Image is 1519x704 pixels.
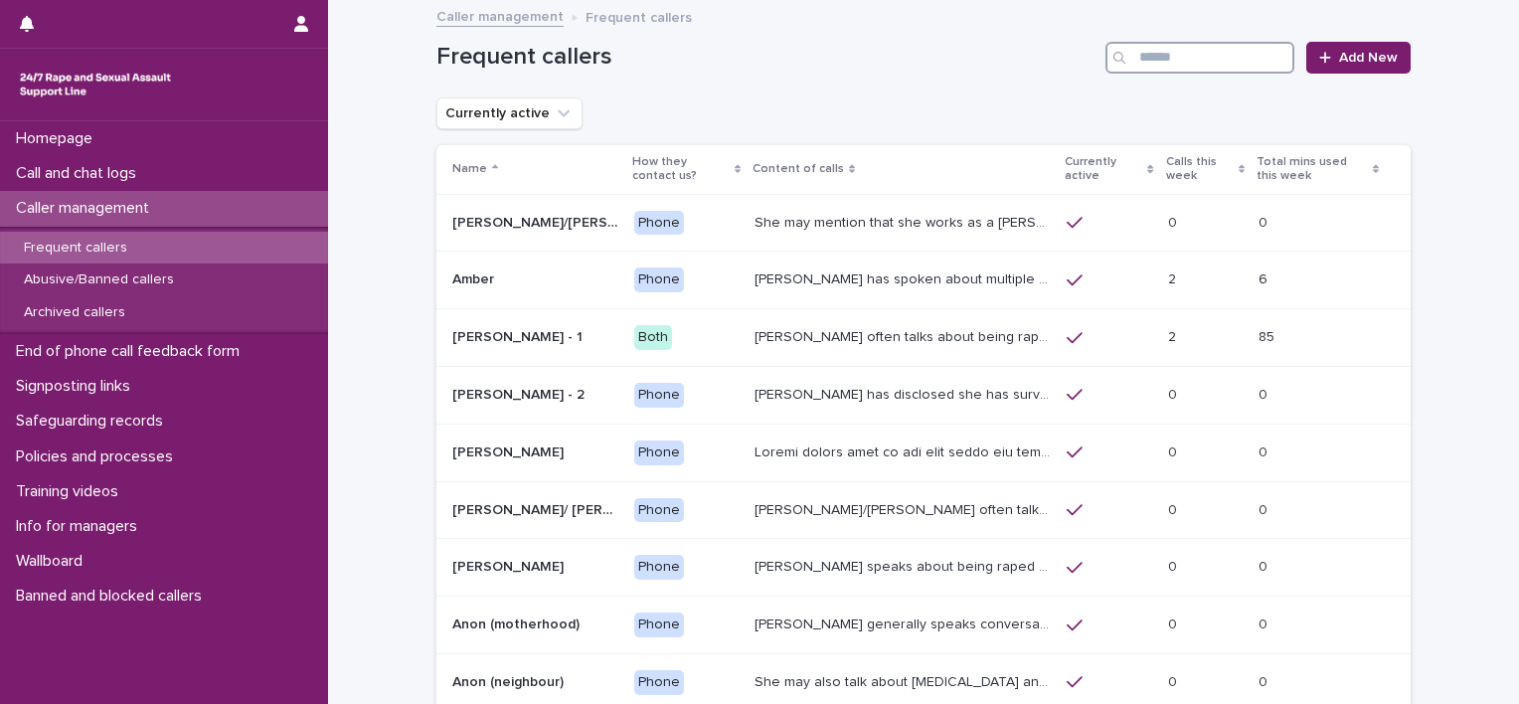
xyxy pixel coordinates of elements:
p: 0 [1259,670,1271,691]
p: 0 [1168,383,1181,404]
p: 0 [1259,555,1271,576]
p: 0 [1168,555,1181,576]
p: Training videos [8,482,134,501]
p: Banned and blocked callers [8,587,218,606]
p: Abusive/Banned callers [8,271,190,288]
p: End of phone call feedback form [8,342,255,361]
p: She may also talk about child sexual abuse and about currently being physically disabled. She has... [755,670,1055,691]
p: Frequent callers [586,5,692,27]
div: Phone [634,613,684,637]
p: [PERSON_NAME] - 1 [452,325,587,346]
p: 6 [1259,267,1271,288]
p: She may mention that she works as a Nanny, looking after two children. Abbie / Emily has let us k... [755,211,1055,232]
p: Info for managers [8,517,153,536]
tr: [PERSON_NAME][PERSON_NAME] Phone[PERSON_NAME] speaks about being raped and abused by the police a... [436,539,1411,597]
p: Amy has disclosed she has survived two rapes, one in the UK and the other in Australia in 2013. S... [755,383,1055,404]
a: Caller management [436,4,564,27]
p: Currently active [1065,151,1142,188]
span: Add New [1339,51,1398,65]
a: Add New [1306,42,1411,74]
p: Amber [452,267,498,288]
p: 0 [1259,440,1271,461]
p: Caller generally speaks conversationally about many different things in her life and rarely speak... [755,613,1055,633]
div: Phone [634,555,684,580]
p: 0 [1168,211,1181,232]
p: Amy often talks about being raped a night before or 2 weeks ago or a month ago. She also makes re... [755,325,1055,346]
p: 0 [1259,613,1271,633]
p: Caller speaks about being raped and abused by the police and her ex-husband of 20 years. She has ... [755,555,1055,576]
p: 0 [1168,440,1181,461]
p: 85 [1259,325,1278,346]
div: Phone [634,211,684,236]
div: Phone [634,383,684,408]
p: [PERSON_NAME] [452,555,568,576]
p: Anon (neighbour) [452,670,568,691]
p: Signposting links [8,377,146,396]
p: Wallboard [8,552,98,571]
tr: AmberAmber Phone[PERSON_NAME] has spoken about multiple experiences of [MEDICAL_DATA]. [PERSON_NA... [436,252,1411,309]
p: Safeguarding records [8,412,179,431]
h1: Frequent callers [436,43,1097,72]
p: 2 [1168,325,1180,346]
p: Abbie/Emily (Anon/'I don't know'/'I can't remember') [452,211,622,232]
div: Phone [634,670,684,695]
p: Call and chat logs [8,164,152,183]
p: 0 [1259,498,1271,519]
p: Name [452,158,487,180]
p: Archived callers [8,304,141,321]
tr: [PERSON_NAME] - 1[PERSON_NAME] - 1 Both[PERSON_NAME] often talks about being raped a night before... [436,309,1411,367]
div: Phone [634,440,684,465]
p: Amber has spoken about multiple experiences of sexual abuse. Amber told us she is now 18 (as of 0... [755,267,1055,288]
tr: [PERSON_NAME] - 2[PERSON_NAME] - 2 Phone[PERSON_NAME] has disclosed she has survived two rapes, o... [436,366,1411,424]
p: [PERSON_NAME] - 2 [452,383,589,404]
p: Andrew shared that he has been raped and beaten by a group of men in or near his home twice withi... [755,440,1055,461]
img: rhQMoQhaT3yELyF149Cw [16,65,175,104]
p: 0 [1259,383,1271,404]
input: Search [1105,42,1294,74]
p: Anna/Emma often talks about being raped at gunpoint at the age of 13/14 by her ex-partner, aged 1... [755,498,1055,519]
button: Currently active [436,97,583,129]
div: Both [634,325,672,350]
tr: [PERSON_NAME][PERSON_NAME] PhoneLoremi dolors amet co adi elit seddo eiu tempor in u labor et dol... [436,424,1411,481]
p: Calls this week [1166,151,1234,188]
p: Homepage [8,129,108,148]
p: Content of calls [753,158,844,180]
p: 0 [1168,613,1181,633]
p: Policies and processes [8,447,189,466]
p: 0 [1259,211,1271,232]
tr: Anon (motherhood)Anon (motherhood) Phone[PERSON_NAME] generally speaks conversationally about man... [436,597,1411,654]
p: [PERSON_NAME] [452,440,568,461]
p: How they contact us? [632,151,730,188]
p: Anon (motherhood) [452,613,584,633]
p: Total mins used this week [1257,151,1368,188]
tr: [PERSON_NAME]/[PERSON_NAME] (Anon/'I don't know'/'I can't remember')[PERSON_NAME]/[PERSON_NAME] (... [436,194,1411,252]
tr: [PERSON_NAME]/ [PERSON_NAME][PERSON_NAME]/ [PERSON_NAME] Phone[PERSON_NAME]/[PERSON_NAME] often t... [436,481,1411,539]
p: Caller management [8,199,165,218]
div: Phone [634,498,684,523]
p: 0 [1168,498,1181,519]
p: 0 [1168,670,1181,691]
div: Phone [634,267,684,292]
p: Frequent callers [8,240,143,257]
p: [PERSON_NAME]/ [PERSON_NAME] [452,498,622,519]
p: 2 [1168,267,1180,288]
